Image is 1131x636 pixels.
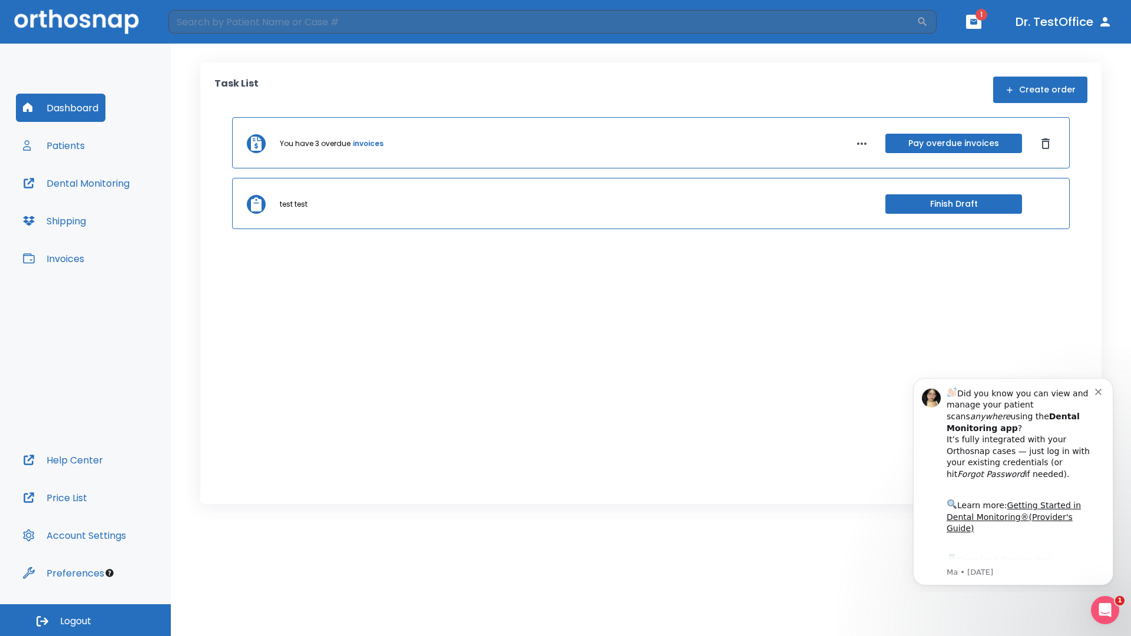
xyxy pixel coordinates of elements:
[280,199,307,210] p: test test
[885,134,1022,153] button: Pay overdue invoices
[16,521,133,549] button: Account Settings
[200,18,209,28] button: Dismiss notification
[16,169,137,197] button: Dental Monitoring
[104,568,115,578] div: Tooltip anchor
[975,9,987,21] span: 1
[16,446,110,474] button: Help Center
[16,207,93,235] button: Shipping
[16,131,92,160] button: Patients
[51,185,200,245] div: Download the app: | ​ Let us know if you need help getting started!
[885,194,1022,214] button: Finish Draft
[16,244,91,273] button: Invoices
[51,200,200,210] p: Message from Ma, sent 5w ago
[14,9,139,34] img: Orthosnap
[60,615,91,628] span: Logout
[214,77,259,103] p: Task List
[993,77,1087,103] button: Create order
[168,10,917,34] input: Search by Patient Name or Case #
[280,138,350,149] p: You have 3 overdue
[1011,11,1117,32] button: Dr. TestOffice
[16,559,111,587] button: Preferences
[1091,596,1119,624] iframe: Intercom live chat
[16,483,94,512] button: Price List
[1115,596,1125,605] span: 1
[353,138,383,149] a: invoices
[51,188,156,209] a: App Store
[1036,134,1055,153] button: Dismiss
[895,367,1131,592] iframe: Intercom notifications message
[16,94,105,122] button: Dashboard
